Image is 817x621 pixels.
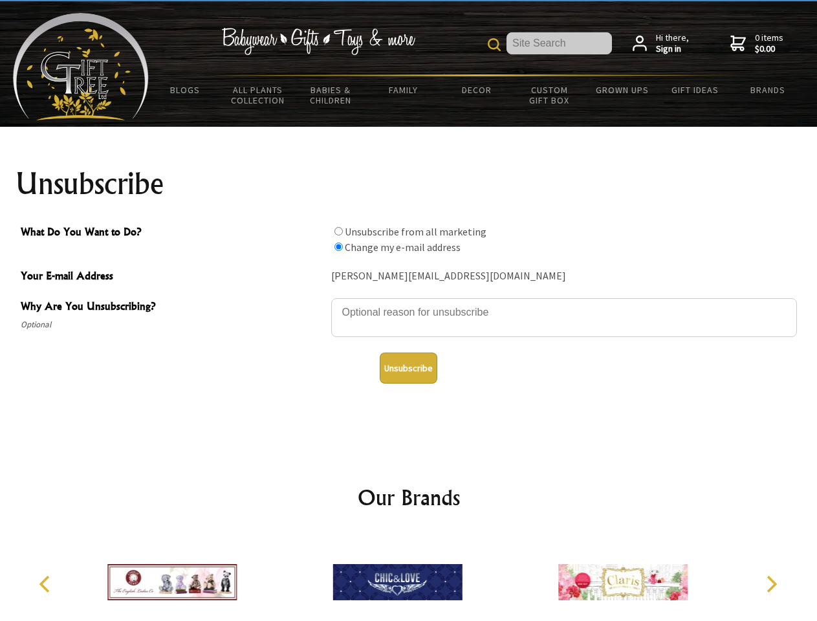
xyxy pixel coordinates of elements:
span: Optional [21,317,325,332]
a: 0 items$0.00 [730,32,783,55]
span: 0 items [755,32,783,55]
a: Brands [732,76,805,103]
img: Babywear - Gifts - Toys & more [221,28,415,55]
img: product search [488,38,501,51]
input: What Do You Want to Do? [334,227,343,235]
div: [PERSON_NAME][EMAIL_ADDRESS][DOMAIN_NAME] [331,267,797,287]
a: Grown Ups [585,76,659,103]
span: Hi there, [656,32,689,55]
span: What Do You Want to Do? [21,224,325,243]
h2: Our Brands [26,482,792,513]
button: Next [757,570,785,598]
span: Why Are You Unsubscribing? [21,298,325,317]
label: Change my e-mail address [345,241,461,254]
a: Family [367,76,441,103]
a: All Plants Collection [222,76,295,114]
span: Your E-mail Address [21,268,325,287]
button: Previous [32,570,61,598]
img: Babyware - Gifts - Toys and more... [13,13,149,120]
strong: $0.00 [755,43,783,55]
label: Unsubscribe from all marketing [345,225,486,238]
input: What Do You Want to Do? [334,243,343,251]
strong: Sign in [656,43,689,55]
a: Custom Gift Box [513,76,586,114]
button: Unsubscribe [380,353,437,384]
a: BLOGS [149,76,222,103]
input: Site Search [507,32,612,54]
textarea: Why Are You Unsubscribing? [331,298,797,337]
a: Decor [440,76,513,103]
a: Gift Ideas [659,76,732,103]
h1: Unsubscribe [16,168,802,199]
a: Babies & Children [294,76,367,114]
a: Hi there,Sign in [633,32,689,55]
